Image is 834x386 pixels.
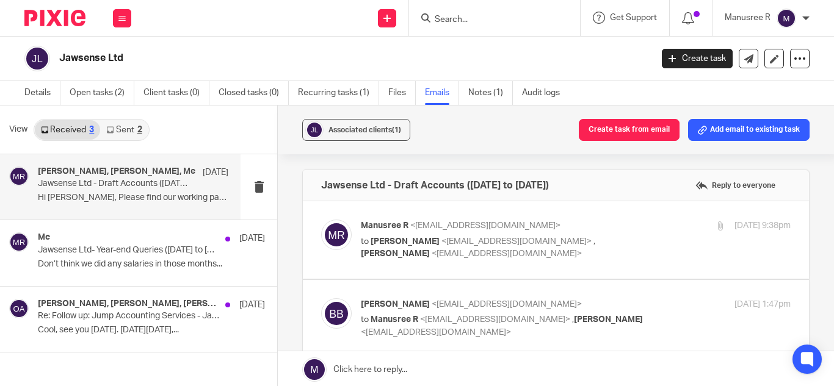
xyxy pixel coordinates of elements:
a: Emails [425,81,459,105]
a: Closed tasks (0) [219,81,289,105]
span: Associated clients [328,126,401,134]
a: Received3 [35,120,100,140]
p: Hi [PERSON_NAME], Please find our working papers... [38,193,228,203]
img: svg%3E [305,121,324,139]
p: [DATE] [203,166,228,179]
span: , [572,315,574,324]
span: Manusree R [361,221,408,230]
span: (1) [392,126,401,134]
span: <[EMAIL_ADDRESS][DOMAIN_NAME]> [432,300,582,309]
span: <[EMAIL_ADDRESS][DOMAIN_NAME]> [420,315,570,324]
span: View [9,123,27,136]
a: Recurring tasks (1) [298,81,379,105]
span: [PERSON_NAME] [361,300,430,309]
span: to [361,315,369,324]
span: , [593,237,595,246]
div: 2 [137,126,142,134]
a: Details [24,81,60,105]
img: Pixie [24,10,85,26]
a: Open tasks (2) [70,81,134,105]
h4: [PERSON_NAME], [PERSON_NAME], [PERSON_NAME], Onboarding at Jump Accounting [38,299,219,309]
a: Files [388,81,416,105]
p: Re: Follow up: Jump Accounting Services - JawSense Ltd [38,311,220,321]
span: <[EMAIL_ADDRESS][DOMAIN_NAME]> [410,221,560,230]
span: to [361,237,369,246]
p: Don’t think we did any salaries in those months... [38,259,265,270]
p: [DATE] [239,232,265,245]
button: Associated clients(1) [302,119,410,141]
a: Audit logs [522,81,569,105]
img: svg%3E [777,9,796,28]
img: svg%3E [321,220,352,250]
p: [DATE] 1:47pm [734,298,791,311]
img: svg%3E [9,232,29,252]
p: Manusree R [725,12,771,24]
img: svg%3E [321,298,352,329]
a: Notes (1) [468,81,513,105]
button: Add email to existing task [688,119,810,141]
input: Search [433,15,543,26]
p: [DATE] 9:38pm [734,220,791,232]
a: Sent2 [100,120,148,140]
h4: Me [38,232,50,243]
div: 3 [89,126,94,134]
h2: Jawsense Ltd [59,52,527,65]
span: <[EMAIL_ADDRESS][DOMAIN_NAME]> [432,249,582,258]
span: <[EMAIL_ADDRESS][DOMAIN_NAME]> [441,237,592,246]
p: Jawsense Ltd- Year-end Queries ([DATE] to [DATE]) [38,245,220,256]
a: Create task [662,49,733,68]
span: Get Support [610,13,657,22]
p: Cool, see you [DATE]. [DATE][DATE],... [38,325,265,335]
img: svg%3E [24,46,50,71]
span: Manusree R [371,315,418,324]
p: [DATE] [239,299,265,311]
img: svg%3E [9,299,29,318]
h4: Jawsense Ltd - Draft Accounts ([DATE] to [DATE]) [321,179,549,191]
span: <[EMAIL_ADDRESS][DOMAIN_NAME]> [361,328,511,337]
span: [PERSON_NAME] [361,249,430,258]
span: [PERSON_NAME] [371,237,440,246]
a: Client tasks (0) [143,81,209,105]
img: svg%3E [9,166,29,186]
p: Jawsense Ltd - Draft Accounts ([DATE] to [DATE]) [38,179,190,189]
span: [PERSON_NAME] [574,315,643,324]
label: Reply to everyone [692,176,778,195]
button: Create task from email [579,119,680,141]
h4: [PERSON_NAME], [PERSON_NAME], Me [38,166,195,177]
